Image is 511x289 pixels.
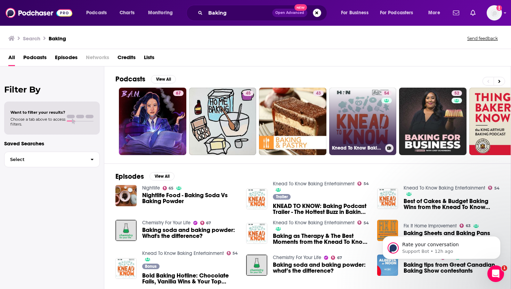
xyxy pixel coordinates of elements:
[144,52,154,66] a: Lists
[246,188,267,210] img: KNEAD TO KNOW: Baking Podcast Trailer - The Hottest Buzz in Baking Every Week
[142,192,238,204] a: Nightlife Food - Baking Soda Vs Baking Powder
[273,255,321,260] a: Chemistry For Your Life
[6,6,72,19] img: Podchaser - Follow, Share and Rate Podcasts
[428,8,440,18] span: More
[336,7,377,18] button: open menu
[246,90,251,97] span: 45
[331,256,342,260] a: 67
[273,262,369,274] a: Baking soda and baking powder: what’s the difference?
[273,181,355,187] a: Knead To Know Baking Entertainment
[189,88,257,155] a: 45
[275,11,304,15] span: Open Advanced
[86,8,107,18] span: Podcasts
[364,222,369,225] span: 54
[329,88,397,155] a: 54Knead To Know Baking Entertainment
[375,7,423,18] button: open menu
[148,8,173,18] span: Monitoring
[5,157,85,162] span: Select
[115,172,144,181] h2: Episodes
[313,90,324,96] a: 43
[120,8,135,18] span: Charts
[246,255,267,276] img: Baking soda and baking powder: what’s the difference?
[450,7,462,19] a: Show notifications dropdown
[115,258,137,279] img: Bold Baking Hotline: Chocolate Fails, Vanilla Wins & Your Top Baking Questions, Answered | Knead ...
[193,5,334,21] div: Search podcasts, credits, & more...
[205,7,272,18] input: Search podcasts, credits, & more...
[142,185,160,191] a: Nightlife
[337,256,342,259] span: 67
[142,220,190,226] a: Chemistry For Your Life
[372,222,511,270] iframe: Intercom notifications message
[23,52,47,66] a: Podcasts
[357,220,369,225] a: 54
[115,172,175,181] a: EpisodesView All
[273,203,369,215] a: KNEAD TO KNOW: Baking Podcast Trailer - The Hottest Buzz in Baking Every Week
[23,35,40,42] h3: Search
[145,264,156,268] span: Bonus
[4,152,100,167] button: Select
[341,8,368,18] span: For Business
[502,265,507,271] span: 1
[142,227,238,239] a: Baking soda and baking powder: What's the difference?
[259,88,326,155] a: 43
[55,52,78,66] a: Episodes
[115,75,145,83] h2: Podcasts
[487,5,502,21] span: Logged in as systemsteam
[332,145,382,151] h3: Knead To Know Baking Entertainment
[142,250,224,256] a: Knead To Know Baking Entertainment
[243,90,253,96] a: 45
[169,187,173,190] span: 65
[404,198,500,210] a: Best of Cakes & Budget Baking Wins from the Knead To Know Baking Podcast
[227,251,238,255] a: 54
[143,7,182,18] button: open menu
[377,220,398,241] a: Baking Sheets and Baking Pans
[276,195,288,199] span: Trailer
[115,75,176,83] a: PodcastsView All
[115,185,137,206] img: Nightlife Food - Baking Soda Vs Baking Powder
[8,52,15,66] a: All
[487,5,502,21] button: Show profile menu
[4,85,100,95] h2: Filter By
[404,185,485,191] a: Knead To Know Baking Entertainment
[364,182,369,185] span: 54
[151,75,176,83] button: View All
[246,223,267,244] img: Baking as Therapy & The Best Moments from the Knead To Know Baking Podcast
[10,110,65,115] span: Want to filter your results?
[468,7,478,19] a: Show notifications dropdown
[488,186,500,190] a: 54
[399,88,467,155] a: 52
[487,265,504,282] iframe: Intercom live chat
[173,90,184,96] a: 67
[117,52,136,66] a: Credits
[81,7,116,18] button: open menu
[200,221,211,225] a: 67
[494,187,500,190] span: 54
[377,188,398,209] img: Best of Cakes & Budget Baking Wins from the Knead To Know Baking Podcast
[176,90,181,97] span: 67
[233,252,238,255] span: 54
[142,273,238,284] a: Bold Baking Hotline: Chocolate Fails, Vanilla Wins & Your Top Baking Questions, Answered | Knead ...
[384,90,389,97] span: 54
[115,220,137,241] img: Baking soda and baking powder: What's the difference?
[272,9,307,17] button: Open AdvancedNew
[273,233,369,245] a: Baking as Therapy & The Best Moments from the Knead To Know Baking Podcast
